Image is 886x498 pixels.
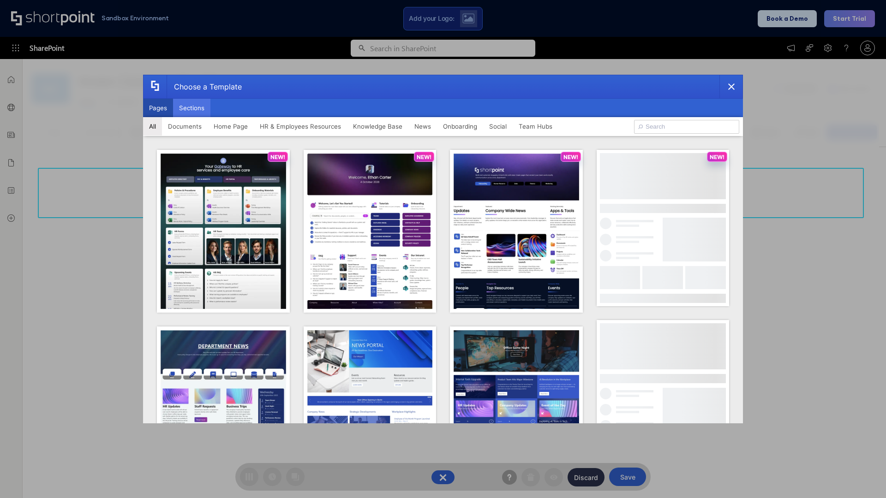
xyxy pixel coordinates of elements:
[513,117,558,136] button: Team Hubs
[162,117,208,136] button: Documents
[483,117,513,136] button: Social
[634,120,739,134] input: Search
[167,75,242,98] div: Choose a Template
[408,117,437,136] button: News
[417,154,431,160] p: NEW!
[143,99,173,117] button: Pages
[710,154,724,160] p: NEW!
[254,117,347,136] button: HR & Employees Resources
[143,117,162,136] button: All
[143,75,743,423] div: template selector
[173,99,210,117] button: Sections
[840,454,886,498] iframe: Chat Widget
[437,117,483,136] button: Onboarding
[347,117,408,136] button: Knowledge Base
[563,154,578,160] p: NEW!
[270,154,285,160] p: NEW!
[208,117,254,136] button: Home Page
